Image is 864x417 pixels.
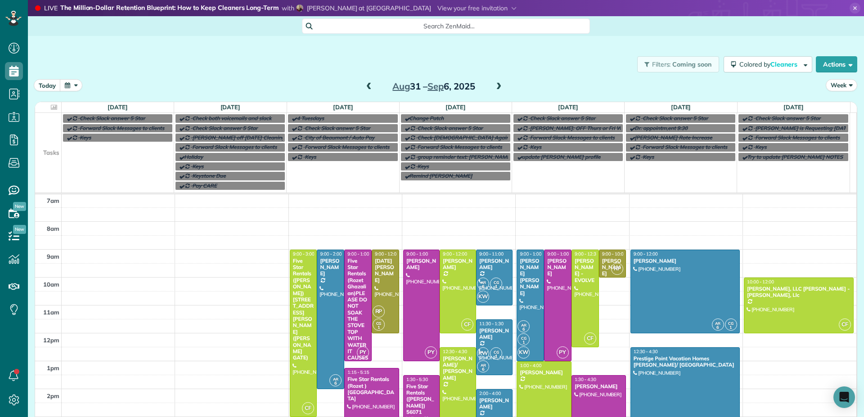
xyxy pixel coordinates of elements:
span: Keys [530,143,541,150]
div: [PERSON_NAME] - EVOLVE [574,258,596,284]
small: 6 [477,282,489,291]
small: 6 [330,379,341,388]
small: 1 [518,338,529,347]
span: Forward Slack Messages to clients [643,143,727,150]
span: Forward Slack Messages to clients [80,125,164,131]
span: CF [839,318,851,331]
span: Colored by [739,60,801,68]
span: group reminder text: [PERSON_NAME] [418,153,512,160]
span: AR [715,321,720,326]
div: [PERSON_NAME], LLC [PERSON_NAME] - [PERSON_NAME], Llc [747,286,851,299]
span: AR [481,280,486,285]
span: CG [494,280,499,285]
span: 9:00 - 1:00 [547,251,569,257]
span: with [282,4,294,12]
span: Change Patch [409,115,444,121]
span: AR [521,323,526,327]
span: PY [557,346,569,359]
span: [PERSON_NAME] at [GEOGRAPHIC_DATA] [307,4,431,12]
div: [PERSON_NAME]/ [PERSON_NAME] [442,355,473,381]
div: [PERSON_NAME] [519,369,569,376]
small: 1 [490,282,502,291]
a: [DATE] [108,103,128,111]
span: New [13,225,26,234]
span: RP [611,263,623,275]
div: [PERSON_NAME] [574,383,624,390]
span: 2:00 - 4:00 [479,390,501,396]
span: 4 Tuesdays [297,115,324,121]
div: [PERSON_NAME] [PERSON_NAME] [519,258,541,296]
span: CG [376,321,382,326]
span: 9:00 - 1:00 [406,251,428,257]
small: 1 [490,352,502,361]
span: 9:00 - 12:30 [575,251,599,257]
span: CF [302,402,314,414]
span: 12:30 - 4:30 [634,349,658,354]
small: 1 [373,323,384,332]
span: 9am [47,253,59,260]
div: [DATE][PERSON_NAME] [374,258,396,284]
span: Keystone Due [192,172,226,179]
button: Actions [816,56,857,72]
span: Keys [305,153,316,160]
button: Week [826,79,857,91]
span: CF [461,318,473,331]
span: Forward Slack Messages to clients [530,134,615,141]
div: Open Intercom Messenger [833,386,855,408]
span: Sep [427,81,444,92]
a: [DATE] [558,103,578,111]
a: [DATE] [783,103,804,111]
span: Check Slack answer 5 Star [305,125,370,131]
span: AR [333,377,338,381]
span: Check both voicemails and slack [192,115,271,121]
div: Prestige Point Vacation Homes [PERSON_NAME]/ [GEOGRAPHIC_DATA] [633,355,737,368]
span: 9:00 - 12:00 [375,251,399,257]
div: [PERSON_NAME] [406,258,437,271]
span: Check Slack answer 5 Star [755,115,820,121]
span: Keys [418,163,429,170]
span: [PERSON_NAME]: OFF Thurs or Fri WEEKLY [530,125,637,131]
span: Dr. appointm,ent 9:30 [634,125,688,131]
span: Forward Slack Messages to clients [305,143,389,150]
span: CF [584,332,596,345]
span: 1:15 - 5:15 [347,369,369,375]
span: 12pm [43,336,59,344]
span: Check Slack answer 5 Star [80,115,145,121]
span: KW [477,347,489,359]
small: 1 [725,323,737,332]
span: CG [521,336,526,341]
span: Forward Slack Messages to clients [418,143,502,150]
div: [PERSON_NAME] [633,258,737,264]
small: 6 [518,325,529,334]
span: 11:30 - 1:30 [479,321,504,327]
span: Pay CARE [192,182,217,189]
small: 6 [477,365,489,374]
div: Five Star Rentals (Rozet ) [GEOGRAPHIC_DATA] [347,376,396,402]
span: KW [517,346,530,359]
span: [PERSON_NAME] off [DATE] Cleaning Restaurant [192,134,314,141]
span: 9:00 - 1:00 [347,251,369,257]
span: Check Slack answer 5 Star [418,125,483,131]
span: 12:30 - 4:30 [443,349,467,354]
div: [PERSON_NAME] [479,327,510,341]
span: New [13,202,26,211]
span: 9:00 - 10:00 [602,251,626,257]
a: [DATE] [220,103,241,111]
button: Colored byCleaners [724,56,812,72]
span: CG [494,350,499,354]
span: Aug [392,81,410,92]
span: Coming soon [672,60,712,68]
div: [PERSON_NAME] [547,258,569,277]
h2: 31 – 6, 2025 [378,81,490,91]
a: [DATE] [671,103,691,111]
span: 8am [47,225,59,232]
span: Forward Slack Messages to clients [755,134,840,141]
span: Keys [80,134,91,141]
span: 9:00 - 11:00 [479,251,504,257]
a: [DATE] [445,103,466,111]
span: KW [477,291,489,303]
span: 1:00 - 4:00 [520,363,541,368]
img: cheryl-hajjar-8ca2d9a0a98081571bad45d25e3ae1ebb22997dcb0f93f4b4d0906acd6b91865.png [296,4,303,12]
span: Keys [755,143,766,150]
span: 7am [47,197,59,204]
